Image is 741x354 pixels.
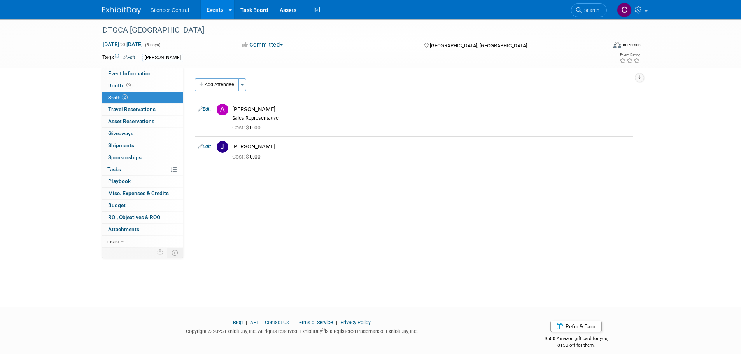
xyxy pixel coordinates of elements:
span: Tasks [107,166,121,173]
a: Budget [102,200,183,211]
div: [PERSON_NAME] [232,143,630,150]
a: Travel Reservations [102,104,183,115]
span: | [334,319,339,325]
span: 2 [122,94,128,100]
div: Event Rating [619,53,640,57]
a: Staff2 [102,92,183,104]
a: Edit [123,55,135,60]
a: Refer & Earn [550,321,602,332]
button: Committed [240,41,286,49]
span: more [107,238,119,244]
span: (3 days) [144,42,161,47]
span: Budget [108,202,126,208]
img: A.jpg [217,104,228,115]
sup: ® [322,328,325,332]
img: J.jpg [217,141,228,153]
a: Tasks [102,164,183,176]
img: Cade Cox [617,3,632,17]
a: API [250,319,258,325]
a: Shipments [102,140,183,152]
a: Contact Us [265,319,289,325]
div: Copyright © 2025 ExhibitDay, Inc. All rights reserved. ExhibitDay is a registered trademark of Ex... [102,326,502,335]
td: Personalize Event Tab Strip [154,248,167,258]
span: [DATE] [DATE] [102,41,143,48]
a: Terms of Service [296,319,333,325]
span: Giveaways [108,130,133,136]
div: [PERSON_NAME] [232,106,630,113]
span: Attachments [108,226,139,232]
span: Staff [108,94,128,101]
a: Misc. Expenses & Credits [102,188,183,199]
div: [PERSON_NAME] [142,54,183,62]
td: Tags [102,53,135,62]
a: Event Information [102,68,183,80]
a: Giveaways [102,128,183,140]
span: Misc. Expenses & Credits [108,190,169,196]
div: DTGCA [GEOGRAPHIC_DATA] [100,23,595,37]
span: ROI, Objectives & ROO [108,214,160,220]
span: | [259,319,264,325]
span: Cost: $ [232,153,250,160]
td: Toggle Event Tabs [167,248,183,258]
a: Attachments [102,224,183,235]
a: ROI, Objectives & ROO [102,212,183,223]
a: Search [571,3,607,17]
span: Sponsorships [108,154,142,160]
div: In-Person [622,42,641,48]
span: | [290,319,295,325]
a: Privacy Policy [340,319,371,325]
img: Format-Inperson.png [613,42,621,48]
span: 0.00 [232,153,264,160]
div: $500 Amazon gift card for you, [513,330,639,348]
a: Asset Reservations [102,116,183,127]
span: Search [582,7,599,13]
span: Cost: $ [232,124,250,131]
span: Playbook [108,178,131,184]
span: | [244,319,249,325]
span: [GEOGRAPHIC_DATA], [GEOGRAPHIC_DATA] [430,43,527,49]
span: Travel Reservations [108,106,156,112]
div: $150 off for them. [513,342,639,349]
a: Booth [102,80,183,92]
span: Booth [108,82,132,89]
span: Shipments [108,142,134,148]
span: Booth not reserved yet [125,82,132,88]
span: Silencer Central [151,7,189,13]
button: Add Attendee [195,78,239,91]
span: to [119,41,126,47]
a: more [102,236,183,248]
a: Blog [233,319,243,325]
span: Event Information [108,70,152,77]
div: Sales Representative [232,115,630,121]
a: Sponsorships [102,152,183,164]
img: ExhibitDay [102,7,141,14]
div: Event Format [561,40,641,52]
a: Edit [198,106,211,112]
a: Edit [198,144,211,149]
span: Asset Reservations [108,118,154,124]
a: Playbook [102,176,183,187]
span: 0.00 [232,124,264,131]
